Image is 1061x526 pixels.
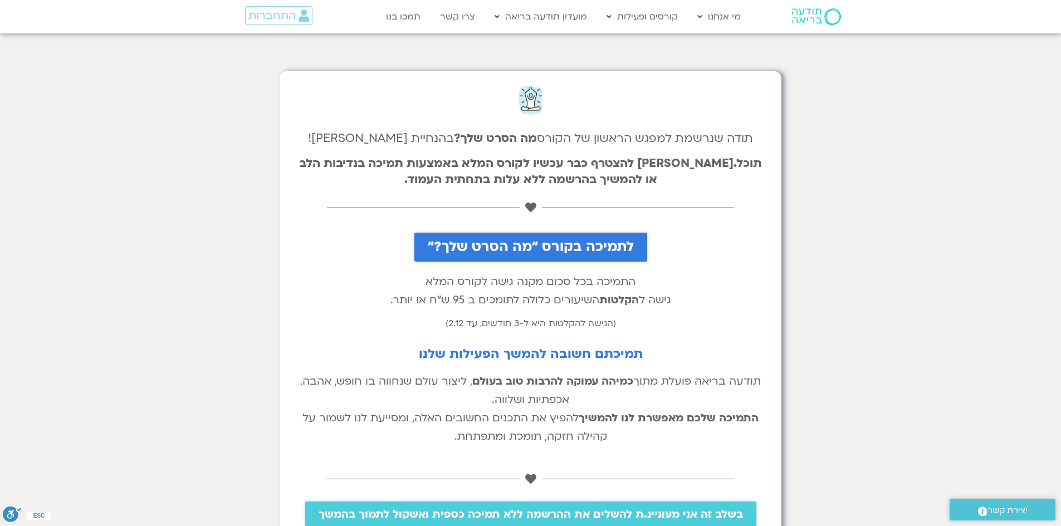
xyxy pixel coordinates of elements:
h2: תמיכתם חשובה להמשך הפעילות שלנו [291,347,770,361]
h4: תודה שנרשמת למפגש הראשון של הקורס בהנחיית [PERSON_NAME]! [291,131,770,147]
b: התמיכה שלכם מאפשרת לנו להמשיך [579,411,759,425]
a: התחברות [245,6,312,25]
b: הקלטות [599,293,639,307]
a: יצירת קשר [950,499,1055,520]
span: בשלב זה אני מעוניינ.ת להשלים את ההרשמה ללא תמיכה כספית ואשקול לתמוך בהמשך [319,508,743,520]
span: התחברות [248,9,296,22]
p: תודעה בריאה פועלת מתוך , ליצור עולם שנחווה בו חופש, אהבה, אכפתיות ושלווה. להפיץ את התכנים החשובים... [291,372,770,446]
a: קורסים ופעילות [601,6,683,27]
span: יצירת קשר [987,503,1028,518]
a: תמכו בנו [380,6,426,27]
p: התמיכה בכל סכום מקנה גישה לקורס המלא גישה ל השיעורים כלולה לתומכים ב 95 ש"ח או יותר. [291,273,770,309]
a: לתמיכה בקורס "מה הסרט שלך?" [414,233,647,262]
a: צרו קשר [434,6,481,27]
a: מי אנחנו [692,6,746,27]
b: תוכל.[PERSON_NAME] להצטרף כבר עכשיו לקורס המלא באמצעות תמיכה בנדיבות הלב או להמשיך בהרשמה ללא עלו... [299,155,762,188]
a: מועדון תודעה בריאה [489,6,593,27]
img: תודעה בריאה [792,8,841,25]
strong: מה הסרט שלך? [454,130,537,146]
b: כמיהה עמוקה להרבות טוב בעולם [472,374,633,389]
h6: (הגישה להקלטות היא ל-3 חודשים, עד 2.12) [291,318,770,330]
span: לתמיכה בקורס "מה הסרט שלך?" [428,239,634,255]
